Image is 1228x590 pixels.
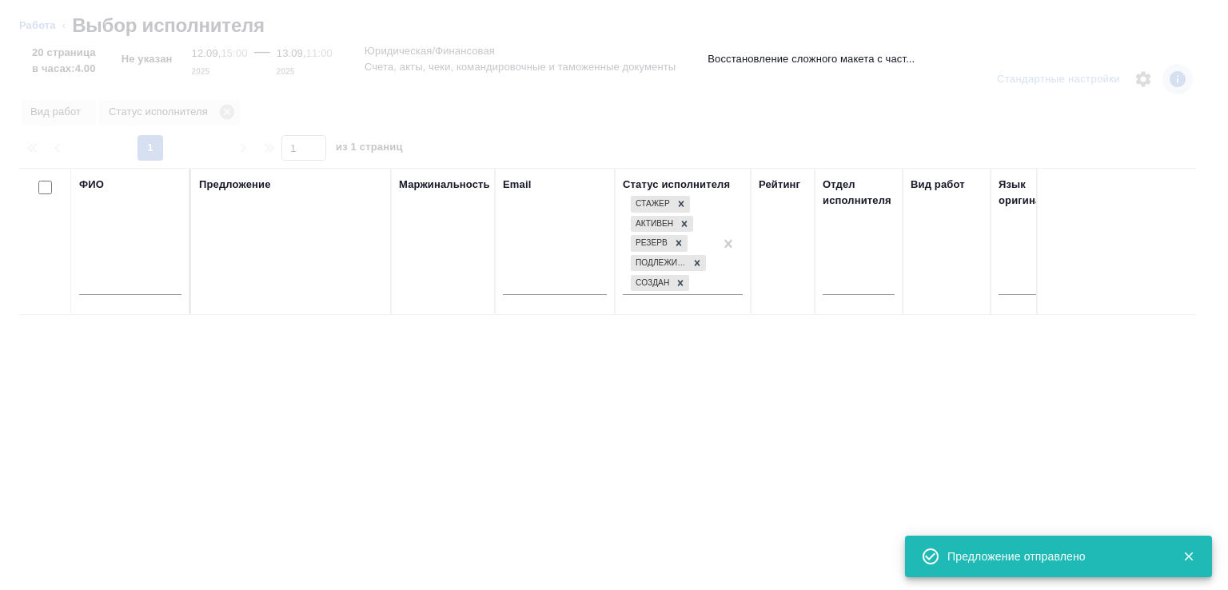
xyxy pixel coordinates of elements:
div: Стажер [631,196,672,213]
div: Язык оригинала [999,177,1071,209]
div: Стажер, Активен, Резерв, Подлежит внедрению, Создан [629,194,692,214]
p: Восстановление сложного макета с част... [708,51,915,67]
button: Закрыть [1172,549,1205,564]
div: Создан [631,275,672,292]
div: Email [503,177,531,193]
div: Статус исполнителя [623,177,730,193]
div: Отдел исполнителя [823,177,895,209]
div: Подлежит внедрению [631,255,688,272]
div: Стажер, Активен, Резерв, Подлежит внедрению, Создан [629,273,691,293]
div: Стажер, Активен, Резерв, Подлежит внедрению, Создан [629,214,695,234]
div: Рейтинг [759,177,800,193]
div: Маржинальность [399,177,490,193]
div: Стажер, Активен, Резерв, Подлежит внедрению, Создан [629,253,708,273]
div: Активен [631,216,676,233]
div: ФИО [79,177,104,193]
div: Стажер, Активен, Резерв, Подлежит внедрению, Создан [629,233,689,253]
div: Предложение отправлено [947,548,1158,564]
div: Предложение [199,177,271,193]
div: Вид работ [911,177,965,193]
div: Резерв [631,235,670,252]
